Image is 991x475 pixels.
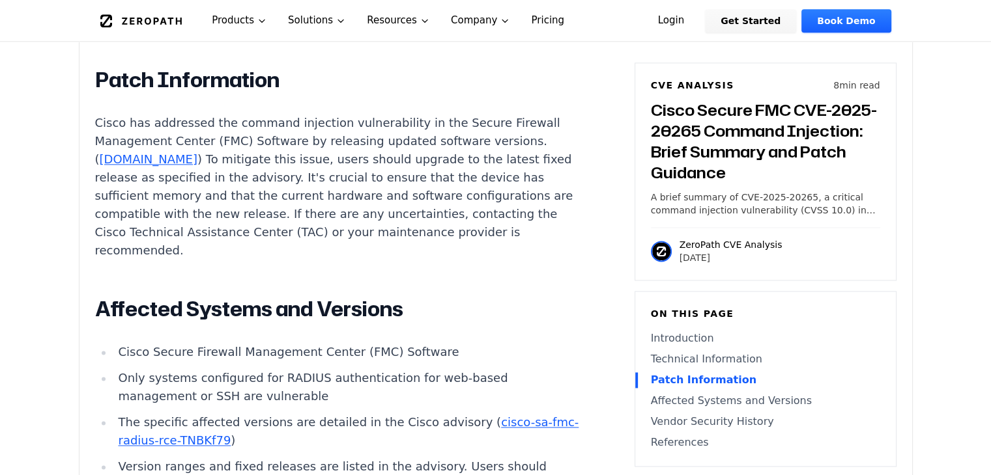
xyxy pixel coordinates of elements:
[651,393,880,409] a: Affected Systems and Versions
[642,9,700,33] a: Login
[651,241,672,262] img: ZeroPath CVE Analysis
[801,9,891,33] a: Book Demo
[100,152,197,166] a: [DOMAIN_NAME]
[651,435,880,450] a: References
[118,415,579,447] a: cisco-sa-fmc-radius-rce-TNBKf79
[95,67,580,93] h2: Patch Information
[651,414,880,429] a: Vendor Security History
[651,79,734,92] h6: CVE Analysis
[113,343,580,361] li: Cisco Secure Firewall Management Center (FMC) Software
[113,369,580,405] li: Only systems configured for RADIUS authentication for web-based management or SSH are vulnerable
[680,251,783,264] p: [DATE]
[113,413,580,450] li: The specific affected versions are detailed in the Cisco advisory ( )
[95,296,580,322] h2: Affected Systems and Versions
[651,191,880,217] p: A brief summary of CVE-2025-20265, a critical command injection vulnerability (CVSS 10.0) in Cisc...
[95,114,580,260] p: Cisco has addressed the command injection vulnerability in the Secure Firewall Management Center ...
[651,331,880,346] a: Introduction
[833,79,880,92] p: 8 min read
[651,372,880,388] a: Patch Information
[651,100,880,183] h3: Cisco Secure FMC CVE-2025-20265 Command Injection: Brief Summary and Patch Guidance
[680,238,783,251] p: ZeroPath CVE Analysis
[705,9,796,33] a: Get Started
[651,351,880,367] a: Technical Information
[651,307,880,320] h6: On this page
